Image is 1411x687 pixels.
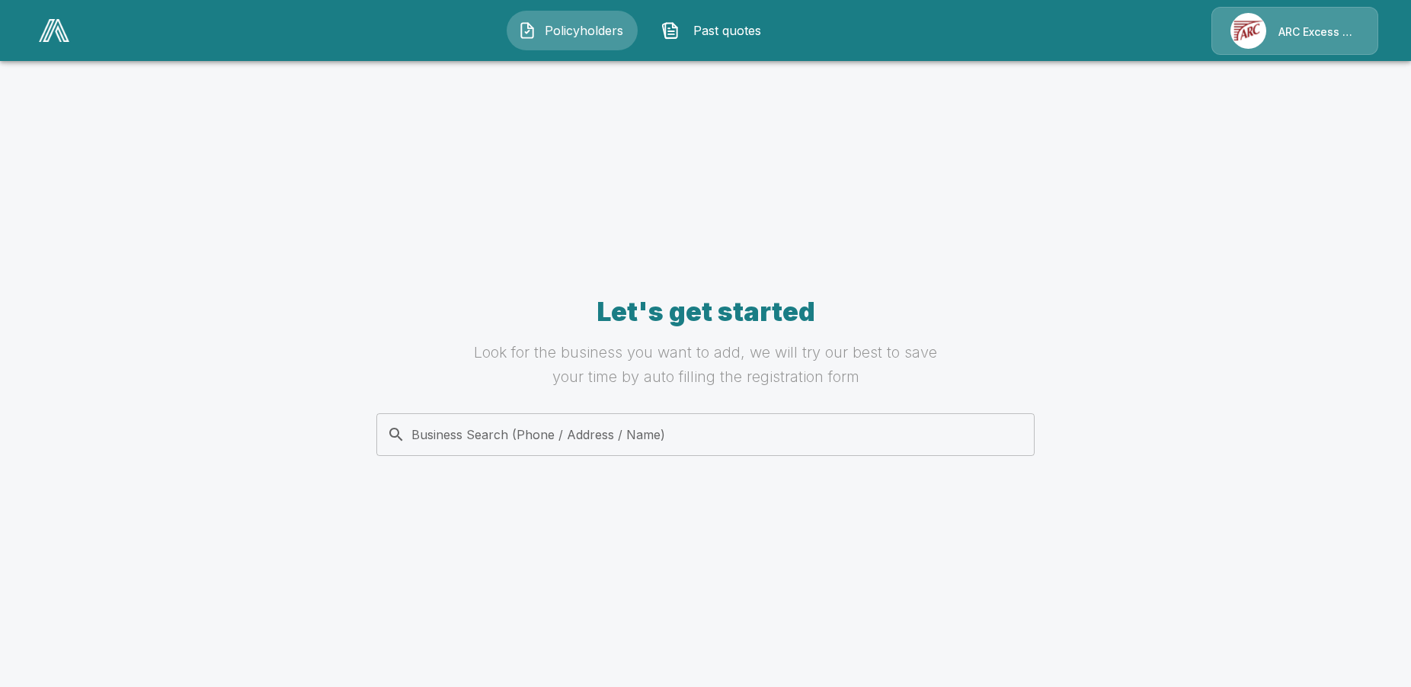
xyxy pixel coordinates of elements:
p: ARC Excess & Surplus [1278,24,1359,40]
h4: Let's get started [464,296,947,328]
button: Policyholders IconPolicyholders [507,11,638,50]
button: Past quotes IconPast quotes [650,11,781,50]
img: Agency Icon [1230,13,1266,49]
span: Past quotes [686,21,769,40]
img: AA Logo [39,19,69,42]
a: Agency IconARC Excess & Surplus [1211,7,1378,55]
h6: Look for the business you want to add, we will try our best to save your time by auto filling the... [464,340,947,389]
img: Past quotes Icon [661,21,680,40]
span: Policyholders [542,21,626,40]
img: Policyholders Icon [518,21,536,40]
